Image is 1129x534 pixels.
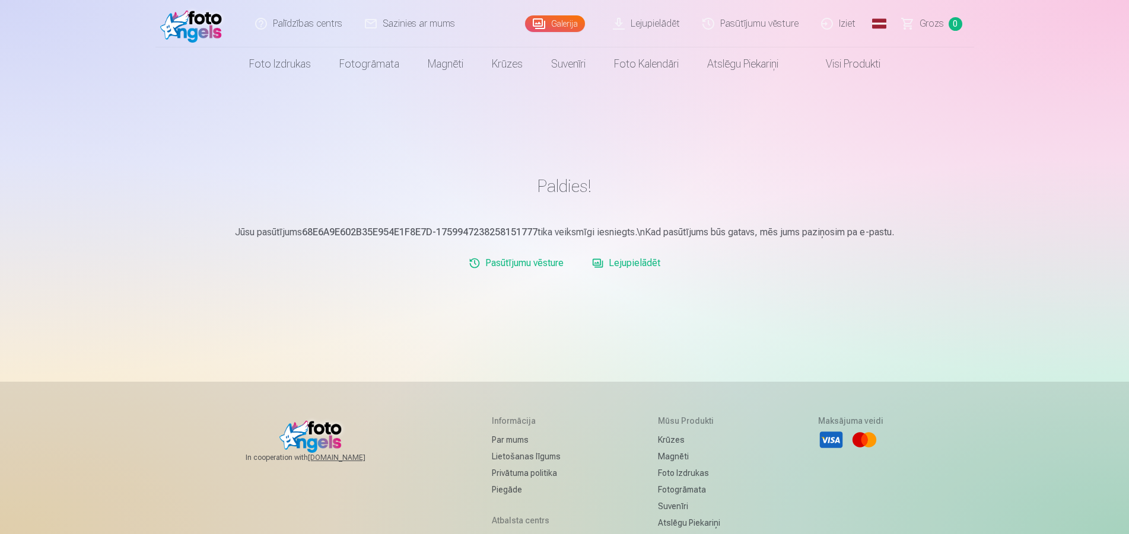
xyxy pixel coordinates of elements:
[464,251,568,275] a: Pasūtījumu vēsture
[492,514,561,526] h5: Atbalsta centrs
[492,465,561,481] a: Privātuma politika
[658,465,720,481] a: Foto izdrukas
[492,448,561,465] a: Lietošanas līgums
[818,427,844,453] li: Visa
[478,47,537,81] a: Krūzes
[302,226,538,238] b: 68E6A9E602B35E954E1F8E7D-1759947238258151777
[414,47,478,81] a: Magnēti
[658,498,720,514] a: Suvenīri
[600,47,693,81] a: Foto kalendāri
[587,251,665,275] a: Lejupielādēt
[793,47,895,81] a: Visi produkti
[160,5,228,43] img: /fa1
[693,47,793,81] a: Atslēgu piekariņi
[920,17,944,31] span: Grozs
[949,17,962,31] span: 0
[246,453,394,462] span: In cooperation with
[492,415,561,427] h5: Informācija
[492,431,561,448] a: Par mums
[235,47,325,81] a: Foto izdrukas
[492,481,561,498] a: Piegāde
[658,448,720,465] a: Magnēti
[658,415,720,427] h5: Mūsu produkti
[658,481,720,498] a: Fotogrāmata
[525,15,585,32] a: Galerija
[325,47,414,81] a: Fotogrāmata
[818,415,883,427] h5: Maksājuma veidi
[218,175,911,197] h1: Paldies!
[658,514,720,531] a: Atslēgu piekariņi
[308,453,394,462] a: [DOMAIN_NAME]
[658,431,720,448] a: Krūzes
[218,225,911,239] p: Jūsu pasūtījums tika veiksmīgi iesniegts.\nKad pasūtījums būs gatavs, mēs jums paziņosim pa e-pastu.
[851,427,877,453] li: Mastercard
[537,47,600,81] a: Suvenīri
